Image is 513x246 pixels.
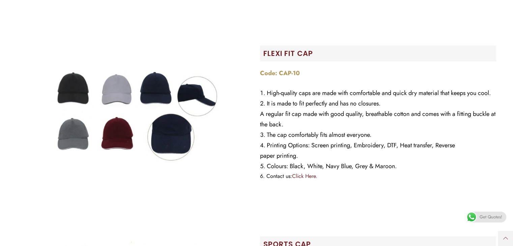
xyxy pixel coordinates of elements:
li: Contact us: [260,172,496,181]
span: Get Quotes! [480,212,502,222]
a: Click Here. [292,172,317,180]
h2: Flexi Fit Cap [263,49,496,58]
span: It is made to fit perfectly and has no closures. A regular fit cap made with good quality, breath... [260,99,495,129]
span: Colours: Black, White, Navy Blue, Grey & Maroon. [267,162,397,171]
span: High-quality caps are made with comfortable and quick dry material that keeps you cool. [267,89,491,97]
strong: Code: CAP-10 [260,69,300,78]
span: The cap comfortably fits almost everyone. [267,130,371,139]
span: Printing Options: Screen printing, Embroidery, DTF, Heat transfer, Reverse paper printing. [260,141,455,160]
